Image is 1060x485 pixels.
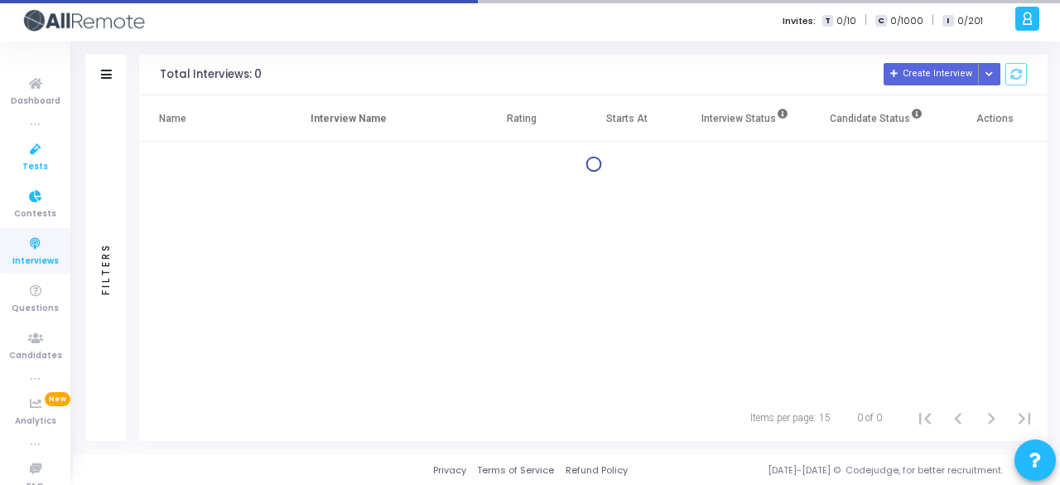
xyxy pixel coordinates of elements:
span: 0/10 [836,14,856,28]
th: Actions [942,95,1048,142]
button: Last page [1008,401,1041,434]
div: 0 of 0 [857,410,882,425]
th: Interview Status [680,95,811,142]
span: Dashboard [11,95,60,109]
span: Contests [14,207,56,221]
label: Invites: [783,14,816,28]
span: New [45,392,70,406]
th: Starts At [575,95,681,142]
span: C [875,15,886,27]
span: T [822,15,833,27]
span: 0/1000 [890,14,923,28]
div: Filters [99,177,113,360]
span: Tests [22,160,48,174]
span: Candidates [9,349,62,363]
span: Interviews [12,255,59,269]
button: Previous page [942,401,975,434]
th: Candidate Status [811,95,942,142]
div: Items per page: [750,410,816,425]
div: Button group with nested dropdown [978,63,1001,85]
button: Next page [975,401,1008,434]
div: [DATE]-[DATE] © Codejudge, for better recruitment. [628,463,1039,478]
th: Name [139,95,291,142]
span: | [865,12,867,29]
th: Rating [469,95,575,142]
span: I [942,15,953,27]
span: Analytics [15,415,56,429]
button: First page [908,401,942,434]
a: Privacy [433,463,466,478]
span: | [932,12,934,29]
div: Total Interviews: 0 [160,68,262,81]
span: 0/201 [957,14,983,28]
a: Refund Policy [566,463,628,478]
img: logo [21,4,145,37]
button: Create Interview [884,63,979,85]
th: Interview Name [291,95,469,142]
a: Terms of Service [477,463,554,478]
span: Questions [12,302,59,316]
div: 15 [819,410,831,425]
